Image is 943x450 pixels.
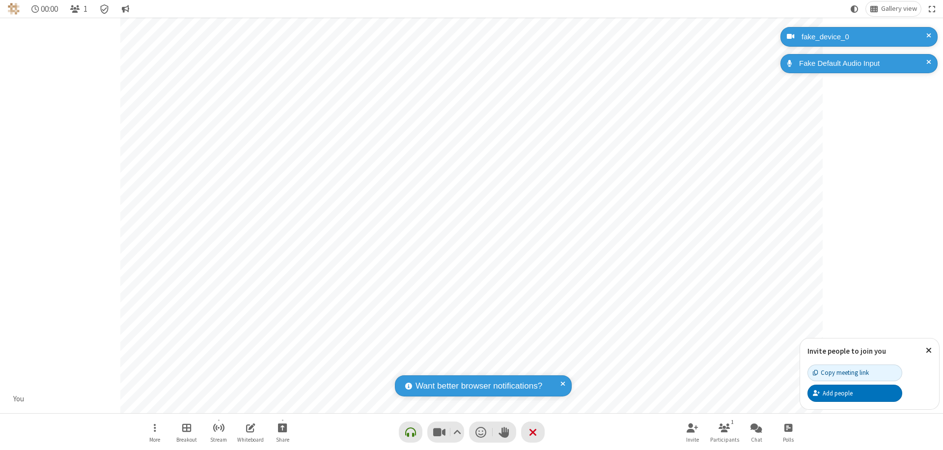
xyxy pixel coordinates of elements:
[427,422,464,443] button: Stop video (⌘+Shift+V)
[807,385,902,401] button: Add people
[807,346,886,356] label: Invite people to join you
[276,437,289,443] span: Share
[95,1,114,16] div: Meeting details Encryption enabled
[8,3,20,15] img: QA Selenium DO NOT DELETE OR CHANGE
[798,31,930,43] div: fake_device_0
[710,437,739,443] span: Participants
[493,422,516,443] button: Raise hand
[66,1,91,16] button: Open participant list
[149,437,160,443] span: More
[807,365,902,381] button: Copy meeting link
[783,437,794,443] span: Polls
[268,418,297,446] button: Start sharing
[728,418,737,426] div: 1
[210,437,227,443] span: Stream
[918,338,939,363] button: Close popover
[710,418,739,446] button: Open participant list
[172,418,201,446] button: Manage Breakout Rooms
[469,422,493,443] button: Send a reaction
[83,4,87,14] span: 1
[117,1,133,16] button: Conversation
[925,1,940,16] button: Fullscreen
[140,418,169,446] button: Open menu
[399,422,422,443] button: Connect your audio
[237,437,264,443] span: Whiteboard
[678,418,707,446] button: Invite participants (⌘+Shift+I)
[847,1,862,16] button: Using system theme
[416,380,542,393] span: Want better browser notifications?
[813,368,869,377] div: Copy meeting link
[866,1,921,16] button: Change layout
[521,422,545,443] button: End or leave meeting
[796,58,930,69] div: Fake Default Audio Input
[204,418,233,446] button: Start streaming
[10,394,28,405] div: You
[41,4,58,14] span: 00:00
[774,418,803,446] button: Open poll
[176,437,197,443] span: Breakout
[28,1,62,16] div: Timer
[881,5,917,13] span: Gallery view
[686,437,699,443] span: Invite
[742,418,771,446] button: Open chat
[751,437,762,443] span: Chat
[450,422,464,443] button: Video setting
[236,418,265,446] button: Open shared whiteboard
